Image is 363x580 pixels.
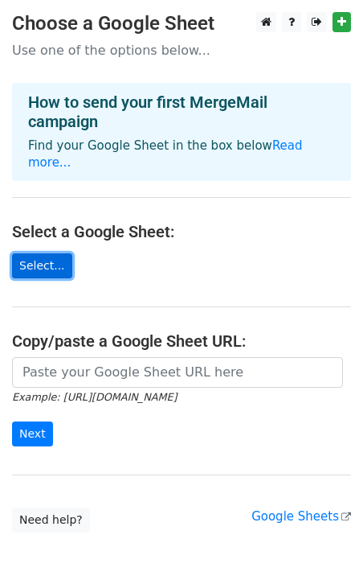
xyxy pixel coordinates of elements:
a: Select... [12,253,72,278]
p: Find your Google Sheet in the box below [28,138,335,171]
h4: How to send your first MergeMail campaign [28,93,335,131]
input: Paste your Google Sheet URL here [12,357,343,388]
small: Example: [URL][DOMAIN_NAME] [12,391,177,403]
input: Next [12,422,53,446]
a: Google Sheets [251,509,351,524]
iframe: Chat Widget [283,503,363,580]
p: Use one of the options below... [12,42,351,59]
h3: Choose a Google Sheet [12,12,351,35]
a: Read more... [28,138,303,170]
a: Need help? [12,508,90,533]
h4: Select a Google Sheet: [12,222,351,241]
h4: Copy/paste a Google Sheet URL: [12,331,351,351]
